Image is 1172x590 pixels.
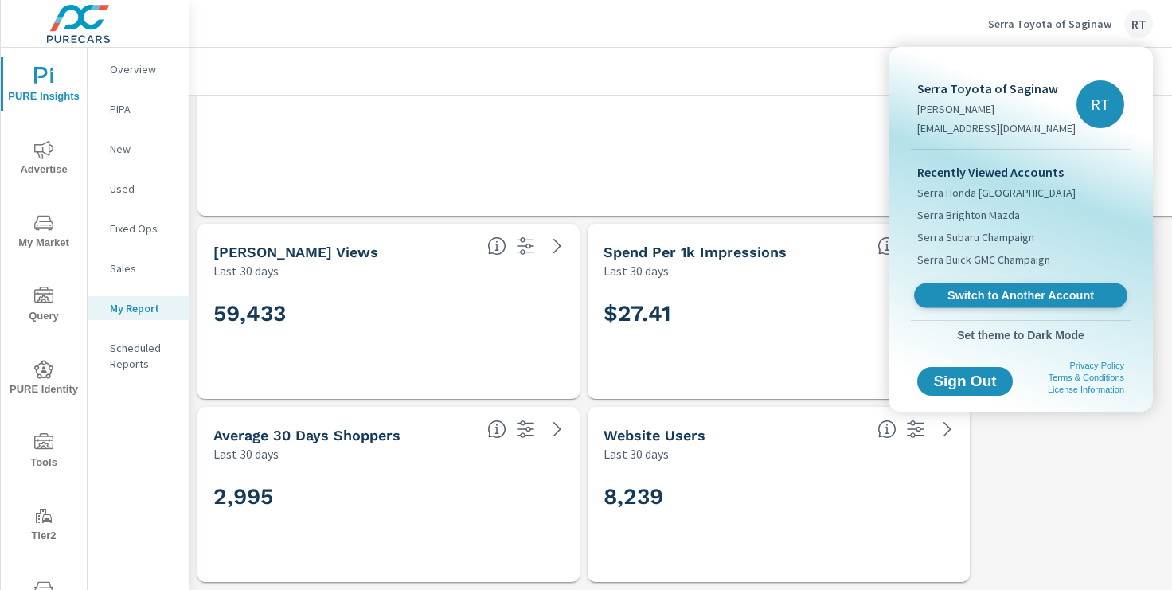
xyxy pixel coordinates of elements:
[1048,385,1124,394] a: License Information
[917,79,1076,98] p: Serra Toyota of Saginaw
[930,374,1000,389] span: Sign Out
[917,252,1050,268] span: Serra Buick GMC Champaign
[1070,361,1124,370] a: Privacy Policy
[917,120,1076,136] p: [EMAIL_ADDRESS][DOMAIN_NAME]
[917,367,1013,396] button: Sign Out
[911,321,1131,350] button: Set theme to Dark Mode
[1076,80,1124,128] div: RT
[917,101,1076,117] p: [PERSON_NAME]
[917,162,1124,182] p: Recently Viewed Accounts
[917,229,1034,245] span: Serra Subaru Champaign
[923,288,1118,303] span: Switch to Another Account
[917,328,1124,342] span: Set theme to Dark Mode
[917,185,1076,201] span: Serra Honda [GEOGRAPHIC_DATA]
[917,207,1020,223] span: Serra Brighton Mazda
[1049,373,1124,382] a: Terms & Conditions
[914,283,1127,308] a: Switch to Another Account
